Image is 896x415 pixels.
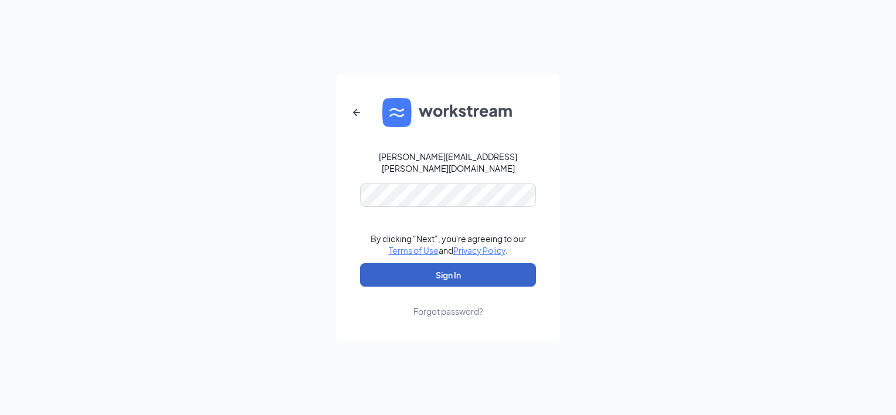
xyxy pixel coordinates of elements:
div: Forgot password? [413,305,483,317]
svg: ArrowLeftNew [349,106,364,120]
a: Privacy Policy [453,245,505,256]
img: WS logo and Workstream text [382,98,514,127]
div: By clicking "Next", you're agreeing to our and . [371,233,526,256]
div: [PERSON_NAME][EMAIL_ADDRESS][PERSON_NAME][DOMAIN_NAME] [360,151,536,174]
a: Terms of Use [389,245,439,256]
button: ArrowLeftNew [342,98,371,127]
button: Sign In [360,263,536,287]
a: Forgot password? [413,287,483,317]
